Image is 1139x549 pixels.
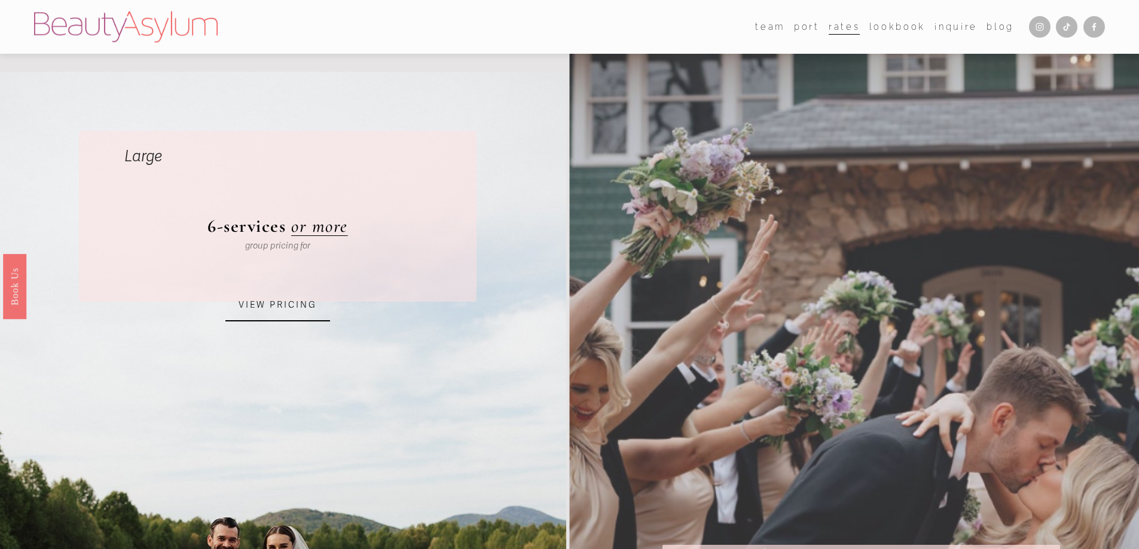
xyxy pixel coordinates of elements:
strong: 6-services [207,215,286,237]
a: folder dropdown [755,18,785,35]
span: team [755,19,785,35]
a: Instagram [1029,16,1051,38]
a: VIEW PRICING [225,289,330,321]
a: Book Us [3,253,26,318]
a: Rates [829,18,860,35]
em: Large [124,147,162,166]
img: Beauty Asylum | Bridal Hair &amp; Makeup Charlotte &amp; Atlanta [34,11,218,42]
a: Facebook [1083,16,1105,38]
a: TikTok [1056,16,1077,38]
a: port [794,18,820,35]
em: group pricing for [245,240,310,251]
a: or more [291,215,348,237]
a: Lookbook [869,18,926,35]
a: Inquire [935,18,978,35]
a: Blog [987,18,1014,35]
